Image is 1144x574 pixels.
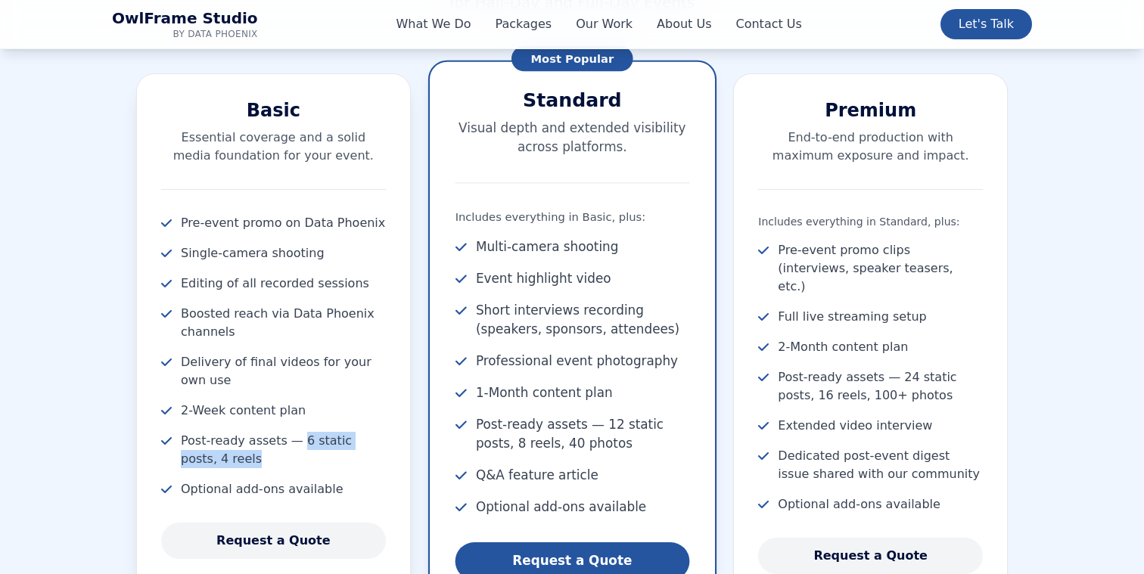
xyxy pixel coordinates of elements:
[778,308,926,326] span: Full live streaming setup
[778,338,908,356] span: 2-Month content plan
[112,9,258,40] a: OwlFrame Studio Home
[455,209,689,225] p: Includes everything in Basic, plus:
[181,305,386,341] span: Boosted reach via Data Phoenix channels
[181,244,325,262] span: Single-camera shooting
[511,46,633,72] span: Most Popular
[778,447,983,483] span: Dedicated post-event digest issue shared with our community
[181,432,386,468] span: Post-ready assets — 6 static posts, 4 reels
[476,352,678,371] span: Professional event photography
[161,523,386,559] a: Request a Quote
[778,241,983,296] span: Pre-event promo clips (interviews, speaker teasers, etc.)
[778,417,932,435] span: Extended video interview
[778,495,940,513] span: Optional add-ons available
[778,368,983,405] span: Post-ready assets — 24 static posts, 16 reels, 100+ photos
[758,129,983,165] p: End-to-end production with maximum exposure and impact.
[476,498,646,517] span: Optional add-ons available
[181,275,369,293] span: Editing of all recorded sessions
[758,214,983,229] p: Includes everything in Standard, plus:
[476,301,689,339] span: Short interviews recording (speakers, sponsors, attendees)
[396,15,471,33] a: What We Do
[476,383,613,402] span: 1-Month content plan
[161,98,386,123] h3: Basic
[112,9,258,28] span: OwlFrame Studio
[455,87,689,113] h3: Standard
[181,353,386,389] span: Delivery of final videos for your own use
[112,28,258,40] span: by Data Phoenix
[736,15,802,33] a: Contact Us
[476,466,598,485] span: Q&A feature article
[161,129,386,165] p: Essential coverage and a solid media foundation for your event.
[181,402,306,420] span: 2-Week content plan
[455,119,689,157] p: Visual depth and extended visibility across platforms.
[758,538,983,574] a: Request a Quote
[657,15,711,33] a: About Us
[476,269,611,288] span: Event highlight video
[576,15,633,33] a: Our Work
[476,415,689,453] span: Post-ready assets — 12 static posts, 8 reels, 40 photos
[181,480,344,498] span: Optional add-ons available
[495,15,552,33] a: Packages
[940,9,1032,39] a: Let's Talk
[758,98,983,123] h3: Premium
[476,237,618,256] span: Multi-camera shooting
[181,214,385,232] span: Pre-event promo on Data Phoenix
